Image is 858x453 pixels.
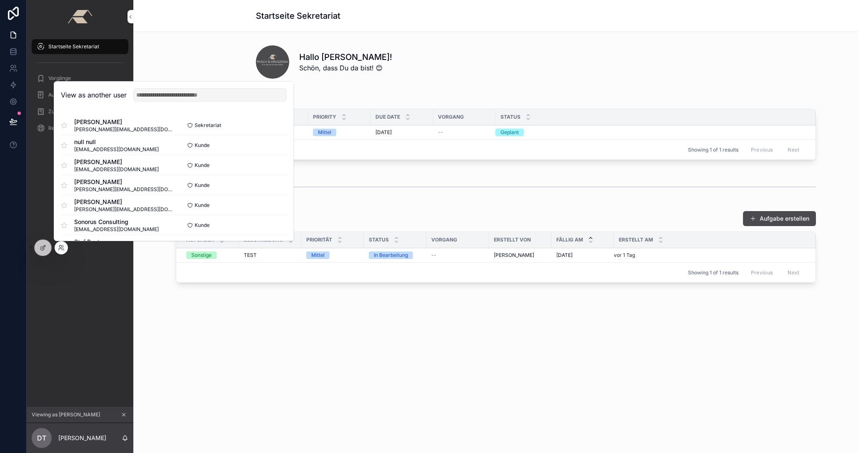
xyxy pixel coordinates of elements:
span: Showing 1 of 1 results [688,269,738,276]
div: Mittel [311,251,325,259]
span: Vorgang [431,236,457,243]
span: [PERSON_NAME] [74,118,174,126]
span: null null [74,138,159,146]
div: Mittel [318,129,331,136]
span: fällig am [556,236,583,243]
a: Sonstige [186,251,234,259]
div: Geplant [500,129,519,136]
div: scrollable content [27,33,133,147]
a: Rechnungen [32,121,128,136]
span: erstellt am [619,236,653,243]
span: Viewing as [PERSON_NAME] [32,411,100,418]
span: Kunde [195,182,210,189]
span: Kunde [195,222,210,229]
h1: Startseite Sekretariat [256,10,340,22]
a: Vorgänge [32,71,128,86]
h2: View as another user [61,90,127,100]
span: [EMAIL_ADDRESS][DOMAIN_NAME] [74,166,159,173]
span: Status [369,236,389,243]
a: Aufgaben [32,87,128,102]
span: -- [438,129,443,136]
span: Vorgang [438,114,464,120]
span: Schön, dass Du da bist! 😊 [299,63,392,73]
span: Rechnungen [48,125,78,132]
h1: Hallo [PERSON_NAME]! [299,51,392,63]
span: Status [500,114,520,120]
span: erstellt von [494,236,531,243]
span: [EMAIL_ADDRESS][DOMAIN_NAME] [74,146,159,153]
button: Aufgabe erstellen [743,211,816,226]
span: Kunde [195,202,210,209]
span: [EMAIL_ADDRESS][DOMAIN_NAME] [74,226,159,233]
span: Aufgaben [48,92,71,98]
a: -- [431,252,484,259]
span: [PERSON_NAME] [74,178,174,186]
span: [PERSON_NAME][EMAIL_ADDRESS][DOMAIN_NAME] [74,126,174,133]
span: [DATE] [556,252,573,259]
a: Zuträger [32,104,128,119]
span: -- [431,252,436,259]
span: [PERSON_NAME] [74,158,159,166]
span: Priority [313,114,336,120]
span: DT [37,433,46,443]
span: Vorgänge [48,75,71,82]
span: Startseite Sekretariat [48,43,99,50]
span: [PERSON_NAME] [74,198,174,206]
img: App logo [68,10,92,23]
a: TEST [244,252,296,259]
span: [PERSON_NAME][EMAIL_ADDRESS][DOMAIN_NAME] [74,186,174,193]
span: [PERSON_NAME][EMAIL_ADDRESS][DOMAIN_NAME] [74,206,174,213]
span: Due Date [375,114,400,120]
span: Sonorus Consulting [74,218,159,226]
p: vor 1 Tag [614,252,635,259]
div: In Bearbeitung [374,251,408,259]
span: Showing 1 of 1 results [688,147,738,153]
span: Zuträger [48,108,69,115]
span: Kunde [195,162,210,169]
a: [DATE] [556,252,609,259]
a: [PERSON_NAME] [494,252,546,259]
p: [PERSON_NAME] [58,434,106,442]
div: Sonstige [191,251,212,259]
a: vor 1 Tag [614,252,805,259]
span: [PERSON_NAME] [494,252,534,259]
span: Priorität [306,236,332,243]
span: Sekretariat [195,122,221,129]
a: Mittel [306,251,359,259]
span: TEST [244,252,257,259]
a: Startseite Sekretariat [32,39,128,54]
span: Stef Pontos [74,238,159,246]
a: In Bearbeitung [369,251,421,259]
span: [DATE] [375,129,392,136]
span: Kunde [195,142,210,149]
